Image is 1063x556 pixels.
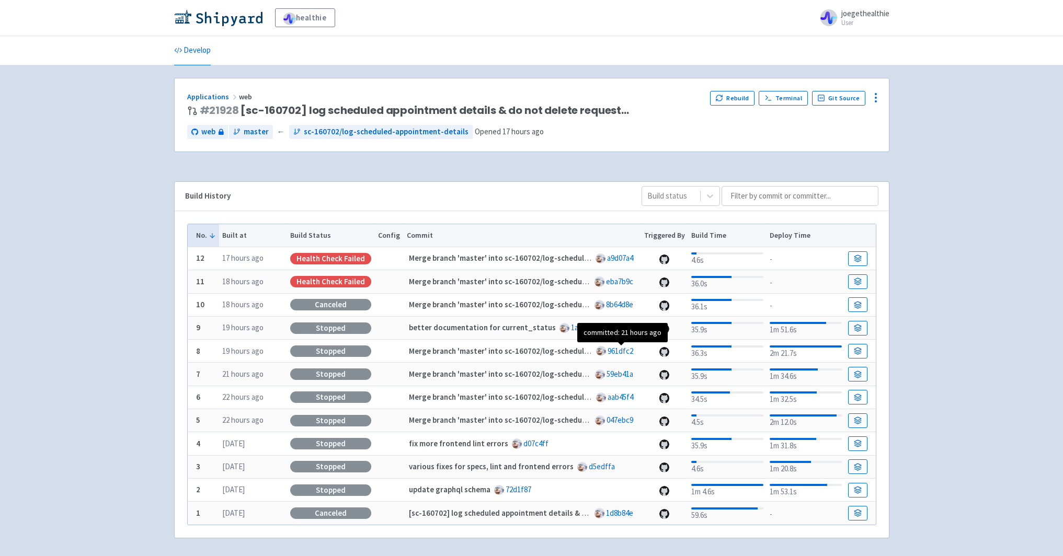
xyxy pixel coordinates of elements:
[589,461,615,471] a: d5edffa
[506,484,531,494] a: 72d1f87
[196,276,204,286] b: 11
[196,253,204,263] b: 12
[222,415,264,425] time: 22 hours ago
[606,508,633,518] a: 1d8b84e
[174,9,262,26] img: Shipyard logo
[222,276,264,286] time: 18 hours ago
[304,126,468,138] span: sc-160702/log-scheduled-appointment-details
[409,461,574,471] strong: various fixes for specs, lint and frontend errors
[571,322,597,332] a: 1a27bc6
[239,92,254,101] span: web
[770,412,841,428] div: 2m 12.0s
[606,276,633,286] a: eba7b9c
[841,19,889,26] small: User
[641,224,688,247] th: Triggered By
[848,506,867,520] a: Build Details
[607,415,633,425] a: 047ebc9
[201,126,215,138] span: web
[691,320,763,336] div: 35.9s
[409,438,508,448] strong: fix more frontend lint errors
[222,346,264,356] time: 19 hours ago
[290,322,371,334] div: Stopped
[848,390,867,404] a: Build Details
[848,251,867,266] a: Build Details
[222,461,245,471] time: [DATE]
[289,125,473,139] a: sc-160702/log-scheduled-appointment-details
[722,186,878,206] input: Filter by commit or committer...
[222,322,264,332] time: 19 hours ago
[767,224,845,247] th: Deploy Time
[759,91,807,106] a: Terminal
[606,299,633,309] a: 8b64d8e
[222,299,264,309] time: 18 hours ago
[770,275,841,289] div: -
[770,343,841,360] div: 2m 21.7s
[200,103,239,118] a: #21928
[848,436,867,451] a: Build Details
[196,508,200,518] b: 1
[290,253,371,264] div: Health check failed
[290,368,371,380] div: Stopped
[841,8,889,18] span: joegethealthie
[409,346,669,356] strong: Merge branch 'master' into sc-160702/log-scheduled-appointment-details
[691,459,763,475] div: 4.6s
[770,251,841,265] div: -
[848,413,867,428] a: Build Details
[770,298,841,312] div: -
[290,299,371,310] div: Canceled
[290,507,371,519] div: Canceled
[770,366,841,383] div: 1m 34.6s
[409,484,490,494] strong: update graphql schema
[277,126,285,138] span: ←
[196,415,200,425] b: 5
[290,415,371,426] div: Stopped
[375,224,404,247] th: Config
[287,224,375,247] th: Build Status
[691,297,763,313] div: 36.1s
[475,126,544,136] span: Opened
[523,438,548,448] a: d07c4ff
[196,369,200,379] b: 7
[196,484,200,494] b: 2
[409,253,669,263] strong: Merge branch 'master' into sc-160702/log-scheduled-appointment-details
[222,369,264,379] time: 21 hours ago
[187,125,228,139] a: web
[770,459,841,475] div: 1m 20.8s
[222,508,245,518] time: [DATE]
[409,415,669,425] strong: Merge branch 'master' into sc-160702/log-scheduled-appointment-details
[200,105,630,117] span: [sc-160702] log scheduled appointment details & do not delete request…
[770,482,841,498] div: 1m 53.1s
[409,508,764,518] strong: [sc-160702] log scheduled appointment details & do not delete request without close request action.
[848,344,867,358] a: Build Details
[219,224,287,247] th: Built at
[770,506,841,520] div: -
[848,297,867,312] a: Build Details
[502,126,544,136] time: 17 hours ago
[196,230,216,241] button: No.
[691,482,763,498] div: 1m 4.6s
[196,438,200,448] b: 4
[608,346,633,356] a: 961dfc2
[607,369,633,379] a: 59eb41a
[691,343,763,360] div: 36.3s
[848,274,867,289] a: Build Details
[691,250,763,267] div: 4.6s
[244,126,269,138] span: master
[290,391,371,403] div: Stopped
[812,91,866,106] a: Git Source
[290,484,371,496] div: Stopped
[196,346,200,356] b: 8
[710,91,755,106] button: Rebuild
[222,484,245,494] time: [DATE]
[187,92,239,101] a: Applications
[196,392,200,402] b: 6
[770,389,841,406] div: 1m 32.5s
[691,412,763,428] div: 4.5s
[691,505,763,522] div: 59.6s
[196,299,204,309] b: 10
[691,274,763,290] div: 36.0s
[691,436,763,452] div: 35.9s
[222,438,245,448] time: [DATE]
[222,253,264,263] time: 17 hours ago
[185,190,625,202] div: Build History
